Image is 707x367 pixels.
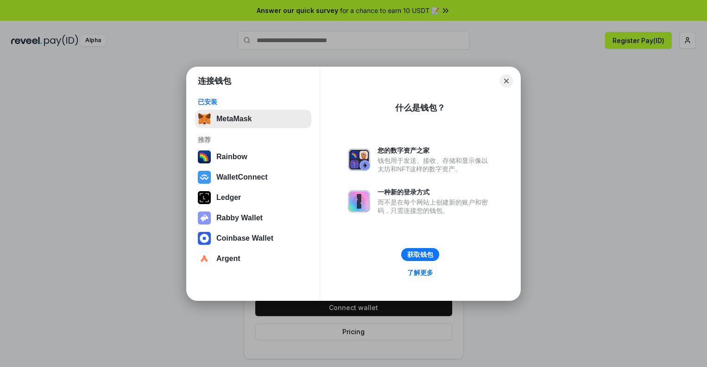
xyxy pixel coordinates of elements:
button: 获取钱包 [401,248,439,261]
div: 了解更多 [407,268,433,277]
button: Ledger [195,188,311,207]
div: MetaMask [216,115,252,123]
img: svg+xml,%3Csvg%20width%3D%2228%22%20height%3D%2228%22%20viewBox%3D%220%200%2028%2028%22%20fill%3D... [198,171,211,184]
div: Argent [216,255,240,263]
div: 获取钱包 [407,250,433,259]
button: Close [500,75,513,87]
div: Ledger [216,193,241,202]
div: 您的数字资产之家 [378,146,492,155]
div: 推荐 [198,136,309,144]
button: MetaMask [195,110,311,128]
button: Coinbase Wallet [195,229,311,248]
button: Rainbow [195,148,311,166]
div: Rainbow [216,153,247,161]
div: 一种新的登录方式 [378,188,492,196]
button: Argent [195,249,311,268]
button: Rabby Wallet [195,209,311,227]
img: svg+xml,%3Csvg%20width%3D%2228%22%20height%3D%2228%22%20viewBox%3D%220%200%2028%2028%22%20fill%3D... [198,232,211,245]
button: WalletConnect [195,168,311,187]
div: 已安装 [198,98,309,106]
div: 什么是钱包？ [395,102,445,113]
img: svg+xml,%3Csvg%20width%3D%22120%22%20height%3D%22120%22%20viewBox%3D%220%200%20120%20120%22%20fil... [198,150,211,163]
div: Rabby Wallet [216,214,263,222]
div: Coinbase Wallet [216,234,273,243]
img: svg+xml,%3Csvg%20xmlns%3D%22http%3A%2F%2Fwww.w3.org%2F2000%2Fsvg%22%20fill%3D%22none%22%20viewBox... [348,149,370,171]
img: svg+xml,%3Csvg%20xmlns%3D%22http%3A%2F%2Fwww.w3.org%2F2000%2Fsvg%22%20fill%3D%22none%22%20viewBox... [198,211,211,224]
img: svg+xml,%3Csvg%20xmlns%3D%22http%3A%2F%2Fwww.w3.org%2F2000%2Fsvg%22%20width%3D%2228%22%20height%3... [198,191,211,204]
a: 了解更多 [402,267,439,279]
img: svg+xml,%3Csvg%20xmlns%3D%22http%3A%2F%2Fwww.w3.org%2F2000%2Fsvg%22%20fill%3D%22none%22%20viewBox... [348,190,370,212]
div: 钱包用于发送、接收、存储和显示像以太坊和NFT这样的数字资产。 [378,156,492,173]
div: WalletConnect [216,173,268,181]
h1: 连接钱包 [198,75,231,87]
img: svg+xml,%3Csvg%20fill%3D%22none%22%20height%3D%2233%22%20viewBox%3D%220%200%2035%2033%22%20width%... [198,112,211,125]
img: svg+xml,%3Csvg%20width%3D%2228%22%20height%3D%2228%22%20viewBox%3D%220%200%2028%2028%22%20fill%3D... [198,252,211,265]
div: 而不是在每个网站上创建新的账户和密码，只需连接您的钱包。 [378,198,492,215]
